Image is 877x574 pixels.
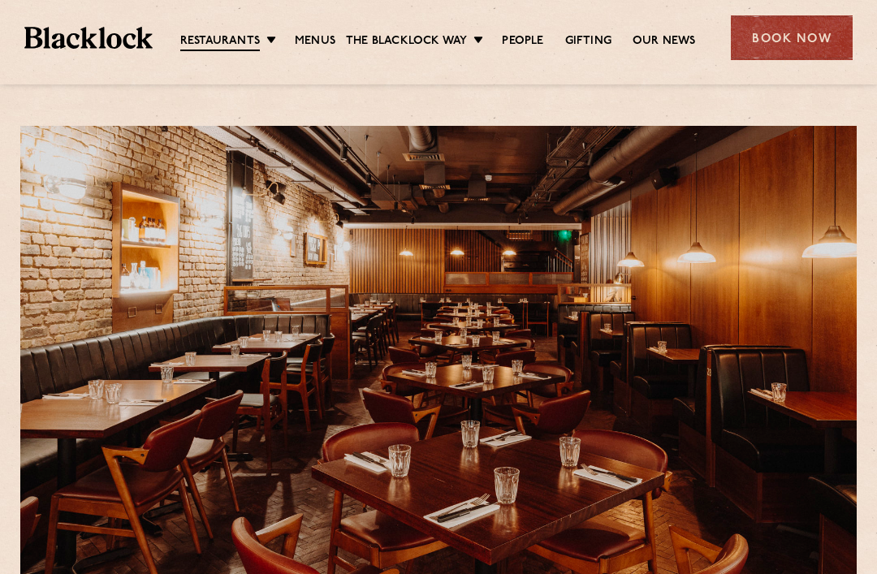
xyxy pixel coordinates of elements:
[346,33,467,50] a: The Blacklock Way
[731,15,853,60] div: Book Now
[565,33,611,50] a: Gifting
[180,33,260,51] a: Restaurants
[295,33,335,50] a: Menus
[633,33,696,50] a: Our News
[502,33,543,50] a: People
[24,27,153,49] img: BL_Textured_Logo-footer-cropped.svg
